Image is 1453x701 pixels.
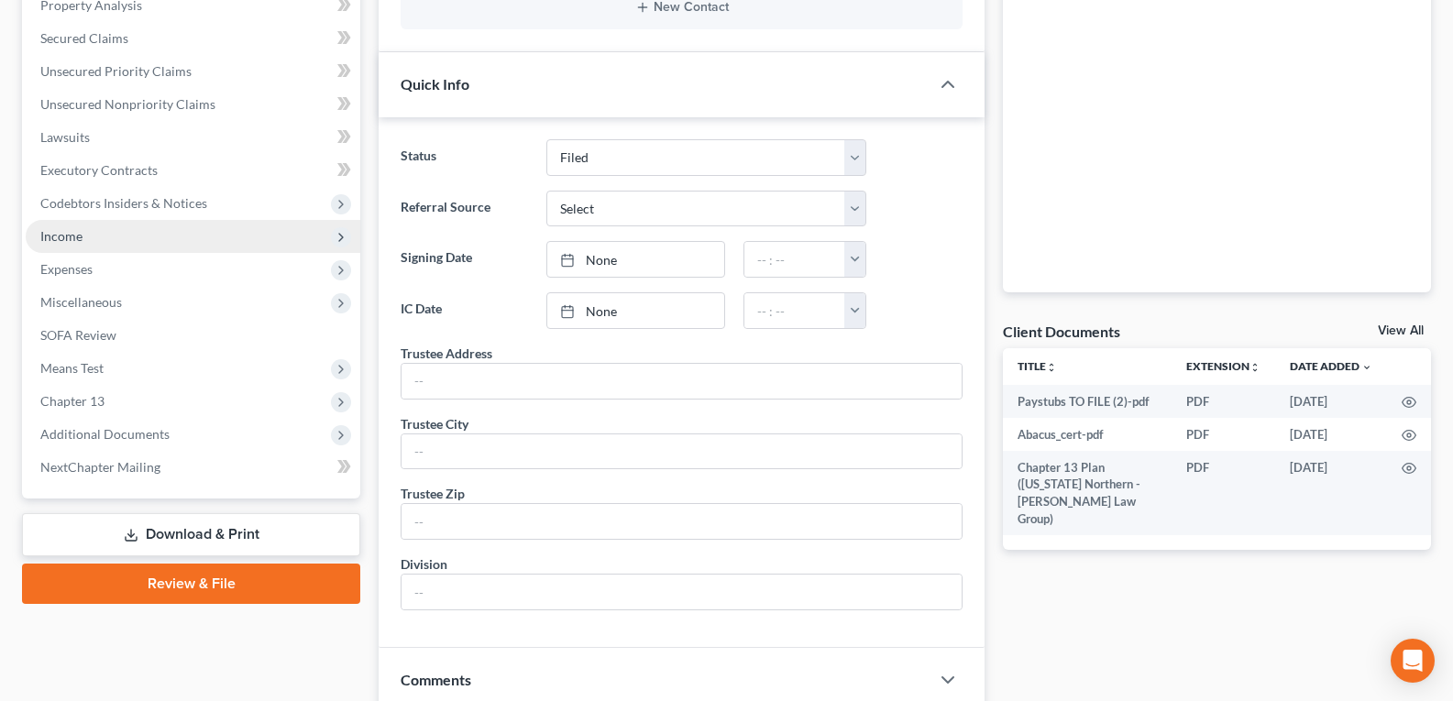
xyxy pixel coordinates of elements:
[40,63,192,79] span: Unsecured Priority Claims
[391,292,536,329] label: IC Date
[401,671,471,688] span: Comments
[1186,359,1260,373] a: Extensionunfold_more
[40,162,158,178] span: Executory Contracts
[401,414,468,433] div: Trustee City
[1275,418,1387,451] td: [DATE]
[26,88,360,121] a: Unsecured Nonpriority Claims
[1003,322,1120,341] div: Client Documents
[40,129,90,145] span: Lawsuits
[1290,359,1372,373] a: Date Added expand_more
[40,261,93,277] span: Expenses
[402,434,962,469] input: --
[401,75,469,93] span: Quick Info
[1172,451,1275,535] td: PDF
[402,575,962,609] input: --
[40,294,122,310] span: Miscellaneous
[26,319,360,352] a: SOFA Review
[26,22,360,55] a: Secured Claims
[391,139,536,176] label: Status
[26,451,360,484] a: NextChapter Mailing
[1003,451,1172,535] td: Chapter 13 Plan ([US_STATE] Northern - [PERSON_NAME] Law Group)
[22,513,360,556] a: Download & Print
[40,30,128,46] span: Secured Claims
[26,154,360,187] a: Executory Contracts
[744,242,845,277] input: -- : --
[40,327,116,343] span: SOFA Review
[401,344,492,363] div: Trustee Address
[744,293,845,328] input: -- : --
[22,564,360,604] a: Review & File
[1172,385,1275,418] td: PDF
[40,228,83,244] span: Income
[1003,418,1172,451] td: Abacus_cert-pdf
[40,393,105,409] span: Chapter 13
[1018,359,1057,373] a: Titleunfold_more
[391,241,536,278] label: Signing Date
[1391,639,1435,683] div: Open Intercom Messenger
[401,554,447,574] div: Division
[40,459,160,475] span: NextChapter Mailing
[40,195,207,211] span: Codebtors Insiders & Notices
[547,242,724,277] a: None
[40,96,215,112] span: Unsecured Nonpriority Claims
[26,121,360,154] a: Lawsuits
[402,364,962,399] input: --
[1249,362,1260,373] i: unfold_more
[26,55,360,88] a: Unsecured Priority Claims
[1046,362,1057,373] i: unfold_more
[1378,324,1424,337] a: View All
[1275,451,1387,535] td: [DATE]
[547,293,724,328] a: None
[1361,362,1372,373] i: expand_more
[40,426,170,442] span: Additional Documents
[391,191,536,227] label: Referral Source
[1003,385,1172,418] td: Paystubs TO FILE (2)-pdf
[402,504,962,539] input: --
[40,360,104,376] span: Means Test
[1275,385,1387,418] td: [DATE]
[1172,418,1275,451] td: PDF
[401,484,465,503] div: Trustee Zip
